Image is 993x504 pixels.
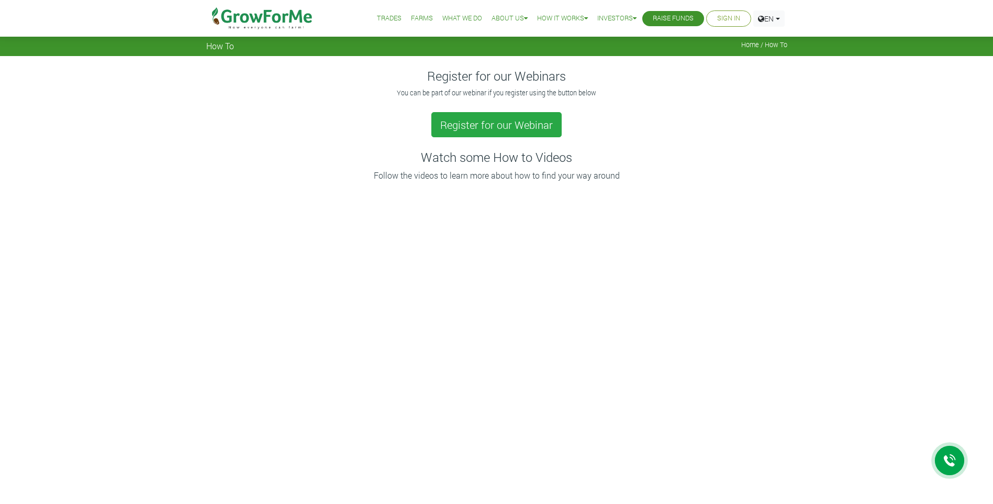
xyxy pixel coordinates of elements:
[208,88,786,98] p: You can be part of our webinar if you register using the button below
[377,13,401,24] a: Trades
[206,69,787,84] h4: Register for our Webinars
[741,41,787,49] span: Home / How To
[208,169,786,182] p: Follow the videos to learn more about how to find your way around
[492,13,528,24] a: About Us
[411,13,433,24] a: Farms
[442,13,482,24] a: What We Do
[431,112,562,137] a: Register for our Webinar
[753,10,785,27] a: EN
[653,13,694,24] a: Raise Funds
[206,150,787,165] h4: Watch some How to Videos
[717,13,740,24] a: Sign In
[537,13,588,24] a: How it Works
[597,13,637,24] a: Investors
[206,41,234,51] span: How To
